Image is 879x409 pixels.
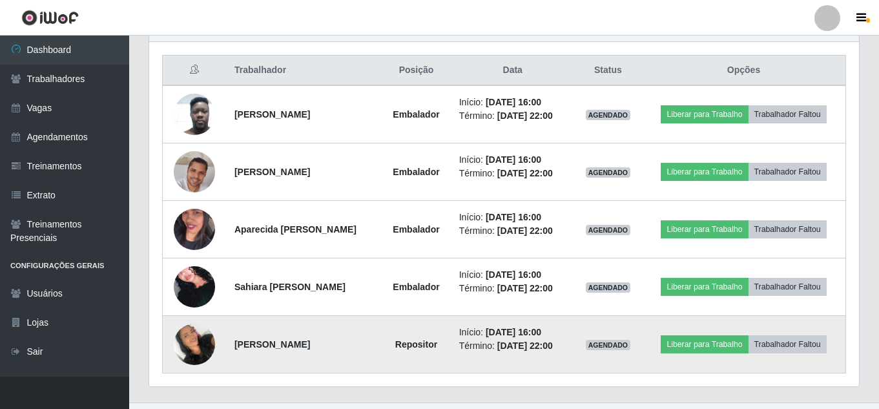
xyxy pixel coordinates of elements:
button: Trabalhador Faltou [749,220,827,238]
th: Status [574,56,642,86]
time: [DATE] 22:00 [497,283,553,293]
img: CoreUI Logo [21,10,79,26]
button: Liberar para Trabalho [661,163,748,181]
th: Posição [381,56,451,86]
time: [DATE] 22:00 [497,110,553,121]
span: AGENDADO [586,282,631,293]
img: 1752240503599.jpeg [174,87,215,142]
time: [DATE] 22:00 [497,168,553,178]
img: 1756765827599.jpeg [174,193,215,266]
img: 1755630151644.jpeg [174,135,215,209]
li: Término: [459,167,566,180]
li: Término: [459,339,566,353]
span: AGENDADO [586,167,631,178]
button: Liberar para Trabalho [661,105,748,123]
th: Opções [642,56,845,86]
strong: [PERSON_NAME] [234,109,310,120]
img: 1757367806458.jpeg [174,317,215,372]
li: Início: [459,153,566,167]
strong: Aparecida [PERSON_NAME] [234,224,357,235]
button: Trabalhador Faltou [749,335,827,353]
span: AGENDADO [586,340,631,350]
time: [DATE] 16:00 [486,327,541,337]
strong: Embalador [393,167,439,177]
strong: Embalador [393,224,439,235]
button: Liberar para Trabalho [661,220,748,238]
strong: Embalador [393,282,439,292]
time: [DATE] 16:00 [486,269,541,280]
li: Início: [459,211,566,224]
strong: Embalador [393,109,439,120]
button: Liberar para Trabalho [661,335,748,353]
strong: [PERSON_NAME] [234,167,310,177]
time: [DATE] 16:00 [486,154,541,165]
span: AGENDADO [586,225,631,235]
li: Término: [459,282,566,295]
img: 1758222051046.jpeg [174,257,215,317]
button: Trabalhador Faltou [749,278,827,296]
button: Liberar para Trabalho [661,278,748,296]
time: [DATE] 16:00 [486,212,541,222]
th: Data [451,56,574,86]
li: Término: [459,109,566,123]
li: Início: [459,326,566,339]
th: Trabalhador [227,56,381,86]
time: [DATE] 22:00 [497,341,553,351]
time: [DATE] 16:00 [486,97,541,107]
strong: [PERSON_NAME] [234,339,310,350]
li: Início: [459,268,566,282]
li: Término: [459,224,566,238]
strong: Repositor [395,339,437,350]
span: AGENDADO [586,110,631,120]
strong: Sahiara [PERSON_NAME] [234,282,346,292]
time: [DATE] 22:00 [497,225,553,236]
button: Trabalhador Faltou [749,163,827,181]
li: Início: [459,96,566,109]
button: Trabalhador Faltou [749,105,827,123]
